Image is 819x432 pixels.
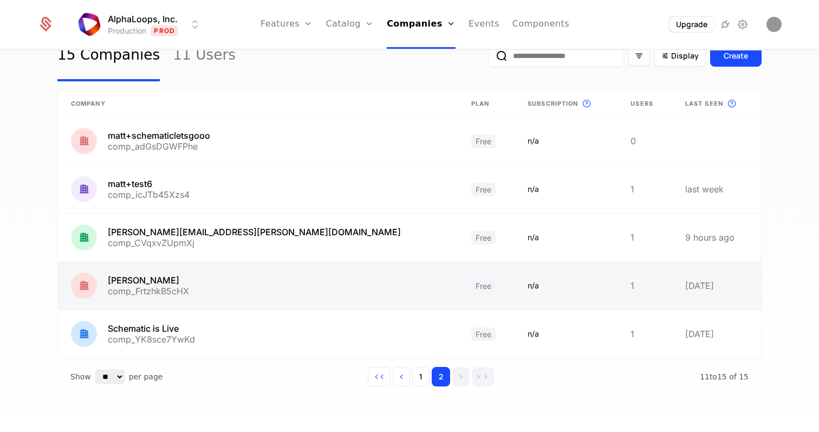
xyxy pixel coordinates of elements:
[736,18,749,31] a: Settings
[685,99,723,108] span: Last seen
[58,91,458,117] th: Company
[710,45,762,67] button: Create
[724,50,748,61] div: Create
[95,370,125,384] select: Select page size
[617,91,672,117] th: Users
[393,367,410,386] button: Go to previous page
[368,367,495,386] div: Page navigation
[700,372,739,381] span: 11 to 15 of
[458,91,515,117] th: Plan
[108,12,178,25] span: AlphaLoops, Inc.
[766,17,782,32] button: Open user button
[432,367,450,386] button: Go to page 2
[70,371,91,382] span: Show
[766,17,782,32] img: Matt Fleming
[669,17,714,32] button: Upgrade
[368,367,391,386] button: Go to first page
[173,30,236,81] a: 11 Users
[412,367,430,386] button: Go to page 1
[719,18,732,31] a: Integrations
[654,45,706,67] button: Display
[671,50,699,61] span: Display
[57,30,160,81] a: 15 Companies
[57,358,762,395] div: Table pagination
[528,99,578,108] span: Subscription
[628,46,650,66] button: Filter options
[472,367,495,386] button: Go to last page
[700,372,749,381] span: 15
[129,371,163,382] span: per page
[80,12,201,36] button: Select environment
[452,367,470,386] button: Go to next page
[76,11,102,37] img: AlphaLoops, Inc.
[151,25,178,36] span: Prod
[108,25,146,36] div: Production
